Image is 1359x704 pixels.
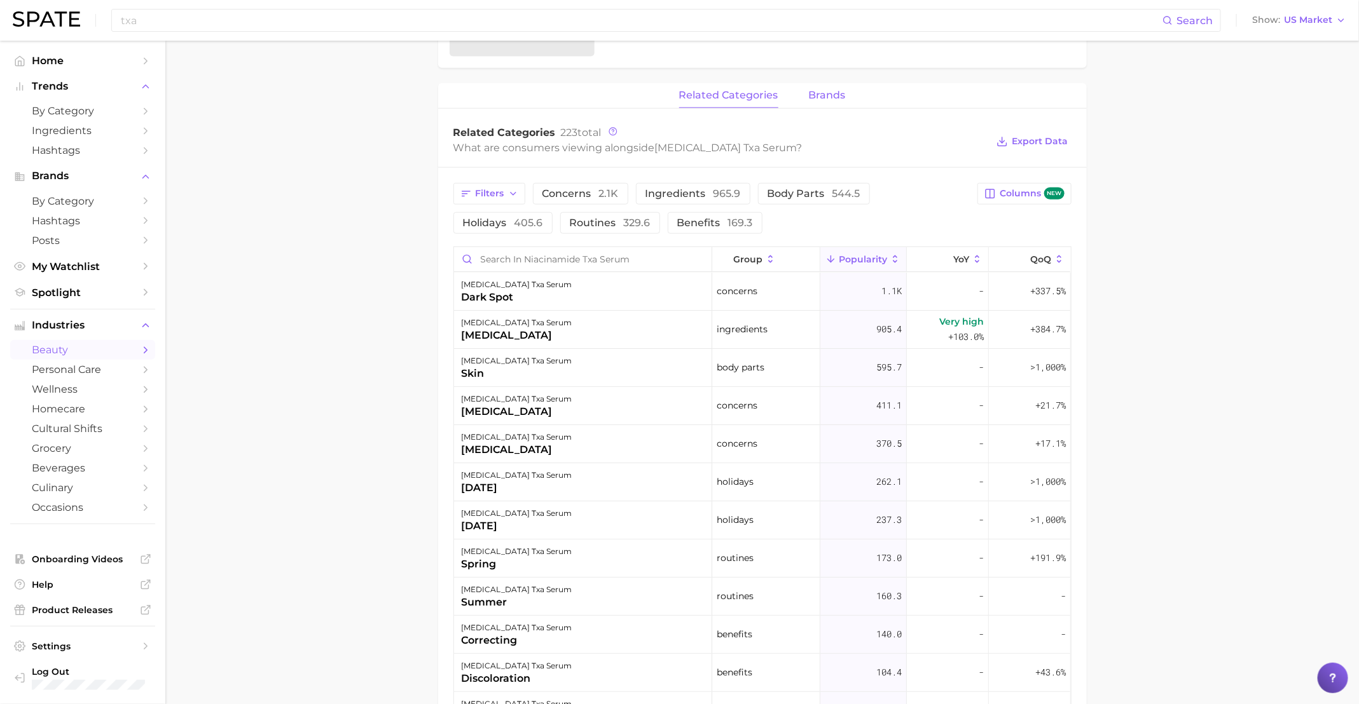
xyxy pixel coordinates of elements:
input: Search here for a brand, industry, or ingredient [120,10,1162,31]
a: cultural shifts [10,419,155,438]
span: benefits [677,218,753,228]
a: Hashtags [10,211,155,231]
span: - [979,626,984,642]
span: +337.5% [1030,283,1066,299]
a: homecare [10,399,155,419]
button: [MEDICAL_DATA] txa serumskinbody parts595.7->1,000% [454,349,1071,387]
span: QoQ [1030,254,1051,264]
span: Very high [939,314,984,329]
span: Log Out [32,666,145,677]
span: 329.6 [624,217,651,229]
span: 595.7 [876,360,902,375]
button: Export Data [993,133,1071,151]
a: My Watchlist [10,257,155,276]
span: +191.9% [1030,550,1066,565]
span: Filters [476,188,504,199]
a: Onboarding Videos [10,550,155,569]
span: holidays [717,512,754,527]
span: Brands [32,170,134,182]
span: 140.0 [876,626,902,642]
span: beauty [32,344,134,356]
a: grocery [10,438,155,458]
button: [MEDICAL_DATA] txa serum[MEDICAL_DATA]concerns370.5-+17.1% [454,425,1071,463]
button: [MEDICAL_DATA] txa serumsummerroutines160.3-- [454,578,1071,616]
span: - [979,360,984,375]
a: by Category [10,191,155,211]
span: Onboarding Videos [32,553,134,565]
span: +17.1% [1035,436,1066,451]
div: [MEDICAL_DATA] [462,442,572,457]
a: beauty [10,340,155,360]
span: 173.0 [876,550,902,565]
span: Spotlight [32,287,134,299]
span: brands [809,90,846,101]
div: [MEDICAL_DATA] txa serum [462,506,572,521]
span: - [979,588,984,604]
span: Search [1176,15,1213,27]
button: ShowUS Market [1249,12,1349,29]
div: [MEDICAL_DATA] txa serum [462,353,572,369]
span: 160.3 [876,588,902,604]
div: [MEDICAL_DATA] txa serum [462,544,572,559]
span: 2.1k [599,187,619,200]
span: holidays [463,218,543,228]
span: 1.1k [881,283,902,299]
a: Home [10,51,155,71]
span: +384.7% [1030,322,1066,337]
button: [MEDICAL_DATA] txa serum[DATE]holidays262.1->1,000% [454,463,1071,501]
span: - [979,512,984,527]
span: >1,000% [1030,475,1066,487]
span: 411.1 [876,398,902,413]
span: grocery [32,442,134,454]
button: [MEDICAL_DATA] txa serum[DATE]holidays237.3->1,000% [454,501,1071,539]
span: US Market [1284,17,1332,24]
button: Columnsnew [977,183,1071,205]
button: [MEDICAL_DATA] txa serumcorrectingbenefits140.0-- [454,616,1071,654]
div: [MEDICAL_DATA] [462,328,572,343]
a: beverages [10,458,155,478]
button: group [712,247,820,272]
span: holidays [717,474,754,489]
a: culinary [10,478,155,498]
span: Hashtags [32,144,134,156]
span: YoY [953,254,969,264]
span: Export Data [1012,136,1068,147]
span: concerns [542,189,619,199]
div: [MEDICAL_DATA] txa serum [462,391,572,407]
div: What are consumers viewing alongside ? [453,139,988,156]
span: 405.6 [514,217,543,229]
span: Related Categories [453,126,556,139]
span: +103.0% [948,329,984,344]
span: [MEDICAL_DATA] txa serum [655,142,797,154]
div: discoloration [462,671,572,686]
span: - [979,398,984,413]
span: Home [32,55,134,67]
span: benefits [717,665,752,680]
span: 544.5 [832,187,860,200]
div: [MEDICAL_DATA] txa serum [462,620,572,635]
div: [MEDICAL_DATA] txa serum [462,582,572,597]
span: Hashtags [32,215,134,227]
span: 104.4 [876,665,902,680]
button: [MEDICAL_DATA] txa serumdark spotconcerns1.1k-+337.5% [454,273,1071,311]
div: correcting [462,633,572,648]
span: by Category [32,105,134,117]
span: 223 [561,126,578,139]
span: body parts [717,360,764,375]
span: My Watchlist [32,261,134,273]
div: [MEDICAL_DATA] [462,404,572,419]
div: dark spot [462,290,572,305]
a: Hashtags [10,140,155,160]
input: Search in niacinamide txa serum [454,247,712,271]
span: 965.9 [714,187,741,200]
span: homecare [32,403,134,415]
a: occasions [10,498,155,517]
span: >1,000% [1030,513,1066,525]
span: 370.5 [876,436,902,451]
span: 905.4 [876,322,902,337]
span: total [561,126,602,139]
span: - [979,436,984,451]
button: Trends [10,77,155,96]
span: routines [717,588,754,604]
span: Ingredients [32,125,134,137]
